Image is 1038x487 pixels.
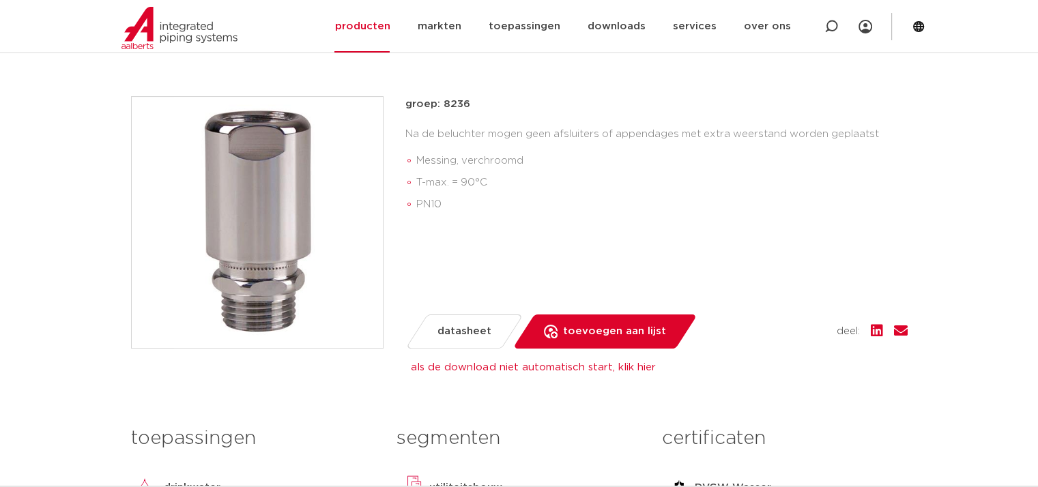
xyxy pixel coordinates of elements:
[132,97,383,348] img: Product Image for SEPP Safe stromingsonderbreker DC / Beluchter zonder bewegende delen (binnendra...
[416,150,908,172] li: Messing, verchroomd
[405,96,908,113] p: groep: 8236
[397,425,641,452] h3: segmenten
[837,323,860,340] span: deel:
[405,314,523,349] a: datasheet
[411,362,655,372] a: als de download niet automatisch start, klik hier
[405,123,908,221] div: Na de beluchter mogen geen afsluiters of appendages met extra weerstand worden geplaatst
[662,425,907,452] h3: certificaten
[416,172,908,194] li: T-max. = 90°C
[437,321,491,342] span: datasheet
[416,194,908,216] li: PN10
[563,321,666,342] span: toevoegen aan lijst
[131,425,376,452] h3: toepassingen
